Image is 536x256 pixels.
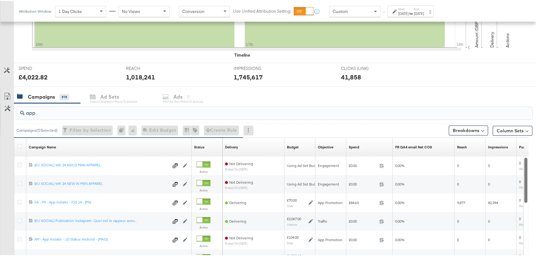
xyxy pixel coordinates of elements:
div: Reach [457,144,467,149]
button: Breakdowns [449,125,488,134]
span: 0 [519,178,521,183]
text: Amount (GBP) [474,19,479,47]
span: 0 [488,181,490,186]
span: Not Delivering [229,235,253,239]
span: Delivering [229,218,246,223]
div: (EU SOCIAL) WK 24 ASICS MAN APPAREL [34,162,169,167]
span: 0.00% [395,199,404,204]
div: Delivery [225,144,238,149]
a: Your campaign's objective. [318,144,333,149]
div: 41,858 [341,72,361,81]
div: Attribution Window: [19,8,52,13]
span: 0 [457,218,459,223]
div: 1,018,241 [126,72,155,81]
label: Active [197,243,210,247]
label: Active [197,187,210,191]
span: App Promotion [318,237,343,241]
div: 878 [60,93,69,99]
a: Reflects the ability of your Ad Campaign to achieve delivery based on ad states, schedule and bud... [225,144,238,149]
span: 0.00% [395,218,404,223]
span: 0 [488,237,490,241]
span: Not Delivering [229,160,253,165]
div: Impressions [488,144,508,149]
span: Delivering [229,199,246,204]
label: End: [414,6,424,10]
span: 0 [519,215,521,220]
label: Use Unified Attribution Setting: [233,7,291,13]
span: 0.00% [395,181,404,186]
div: Timeline [234,51,250,57]
span: 0 [457,237,459,241]
span: 1 Day Clicks [58,8,82,13]
span: IMPRESSIONS [234,65,280,70]
span: 0 [519,197,521,202]
div: Using Ad Set Budget [287,181,321,186]
div: AM - App Installs - JD Status Android - (MKG) [34,236,169,241]
a: (EU SOCIAL) WK 24 NEW IN MEN APPAREL [34,180,169,186]
a: Shows the current state of your Ad Campaign. [194,144,205,149]
div: Spend [349,144,359,149]
span: 0.00% [395,162,404,167]
a: The number of times your ad was served. On mobile apps an ad is counted as served the first time ... [488,144,508,149]
a: (EU SOCIAL) WK 24 ASICS MAN APPAREL [34,162,169,168]
div: Objective [318,144,333,149]
span: 0.00% [395,237,404,241]
div: Budget [287,144,299,149]
span: REACH [126,65,172,70]
span: £84.63 [349,199,377,204]
span: Custom [333,8,348,13]
sub: ended on [DATE] [225,185,253,189]
span: 0 [457,162,459,167]
div: £104.00 [287,234,299,239]
span: No Views [122,8,140,13]
span: 9,877 [457,199,465,204]
div: 1,745,617 [234,72,263,81]
label: Start: [398,6,408,10]
span: £0.00 [349,162,377,167]
div: SA - FR - App installs - iOS 14 - (PS) [34,199,169,204]
sub: ended on [DATE] [225,241,253,244]
div: [DATE] [414,10,424,15]
span: £0.00 [349,237,377,241]
a: (EU SOCIAL) Publication Instagram : Quel est le rappeur avec... [34,217,169,224]
div: Campaigns ( 0 Selected) [16,127,58,132]
div: (EU SOCIAL) Publication Instagram : Quel est le rappeur avec... [34,217,169,222]
div: £2,067.00 [287,215,301,220]
div: Campaign Name [29,144,56,149]
text: Delivery [489,31,495,47]
div: Using Ad Set Budget [287,162,321,167]
div: £70.00 [287,197,297,202]
strong: to [408,10,414,15]
div: Campaigns [28,92,55,100]
label: Active [197,224,210,228]
label: Active [197,206,210,210]
span: 82,394 [488,199,498,204]
span: CLICKS (LINK) [341,65,387,70]
span: £0.00 [349,218,377,223]
span: Engagement [318,181,339,186]
span: Not Delivering [229,179,253,184]
sub: Daily [287,240,293,244]
input: Search Campaigns by Name, ID or Objective [24,104,486,116]
div: FR GA4 email Net COS [395,144,432,149]
a: The total amount spent to date. [349,144,359,149]
sub: Lifetime [287,222,297,225]
div: £4,022.82 [19,72,48,81]
span: SPEND [19,65,65,70]
span: 0 [519,160,521,164]
a: The maximum amount you're willing to spend on your ads, on average each day or over the lifetime ... [287,144,299,149]
a: FR GA4 Net COS [395,144,432,149]
span: Traffic [318,218,327,223]
div: Status [194,144,205,149]
span: 0 [457,181,459,186]
a: Your campaign name. [29,144,56,149]
span: App Promotion [318,199,343,204]
span: 0 [488,218,490,223]
label: Active [197,169,210,173]
a: The number of people your ad was served to. [457,144,467,149]
sub: ended on [DATE] [225,167,253,170]
div: 0 [117,125,128,134]
text: Actions [505,32,510,47]
span: ↑ [381,11,387,13]
a: AM - App Installs - JD Status Android - (MKG) [34,236,169,242]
